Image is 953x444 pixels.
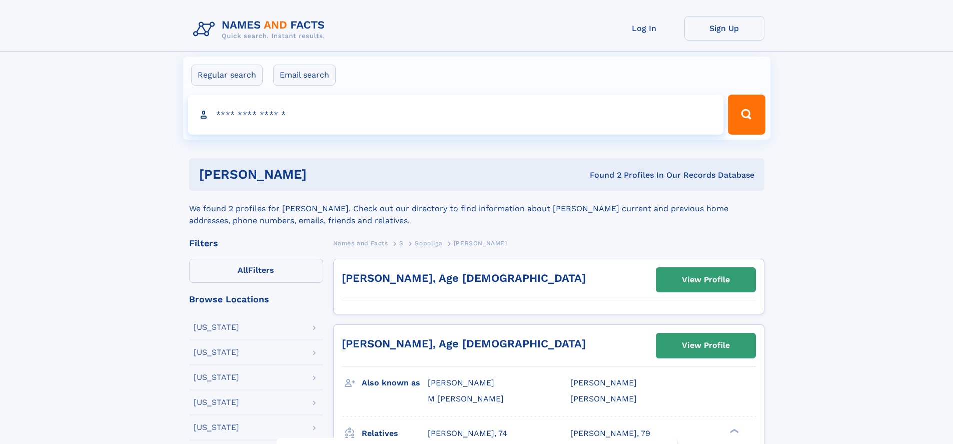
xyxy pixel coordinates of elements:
div: [US_STATE] [194,423,239,431]
a: [PERSON_NAME], 79 [570,428,650,439]
a: [PERSON_NAME], Age [DEMOGRAPHIC_DATA] [342,272,586,284]
a: [PERSON_NAME], Age [DEMOGRAPHIC_DATA] [342,337,586,350]
div: [US_STATE] [194,323,239,331]
span: [PERSON_NAME] [454,240,507,247]
div: We found 2 profiles for [PERSON_NAME]. Check out our directory to find information about [PERSON_... [189,191,764,227]
div: ❯ [727,427,739,434]
a: Names and Facts [333,237,388,249]
div: Browse Locations [189,295,323,304]
a: Log In [604,16,684,41]
label: Regular search [191,65,263,86]
span: S [399,240,404,247]
span: Sopoliga [415,240,442,247]
button: Search Button [728,95,765,135]
span: All [238,265,248,275]
span: [PERSON_NAME] [570,378,637,387]
div: View Profile [682,334,730,357]
a: View Profile [656,268,755,292]
a: [PERSON_NAME], 74 [428,428,507,439]
div: Filters [189,239,323,248]
input: search input [188,95,724,135]
div: [US_STATE] [194,398,239,406]
div: Found 2 Profiles In Our Records Database [448,170,754,181]
span: M [PERSON_NAME] [428,394,504,403]
label: Email search [273,65,336,86]
h3: Relatives [362,425,428,442]
a: S [399,237,404,249]
a: Sign Up [684,16,764,41]
h1: [PERSON_NAME] [199,168,448,181]
img: Logo Names and Facts [189,16,333,43]
h3: Also known as [362,374,428,391]
div: [US_STATE] [194,373,239,381]
a: Sopoliga [415,237,442,249]
div: [US_STATE] [194,348,239,356]
div: View Profile [682,268,730,291]
span: [PERSON_NAME] [570,394,637,403]
a: View Profile [656,333,755,357]
label: Filters [189,259,323,283]
span: [PERSON_NAME] [428,378,494,387]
